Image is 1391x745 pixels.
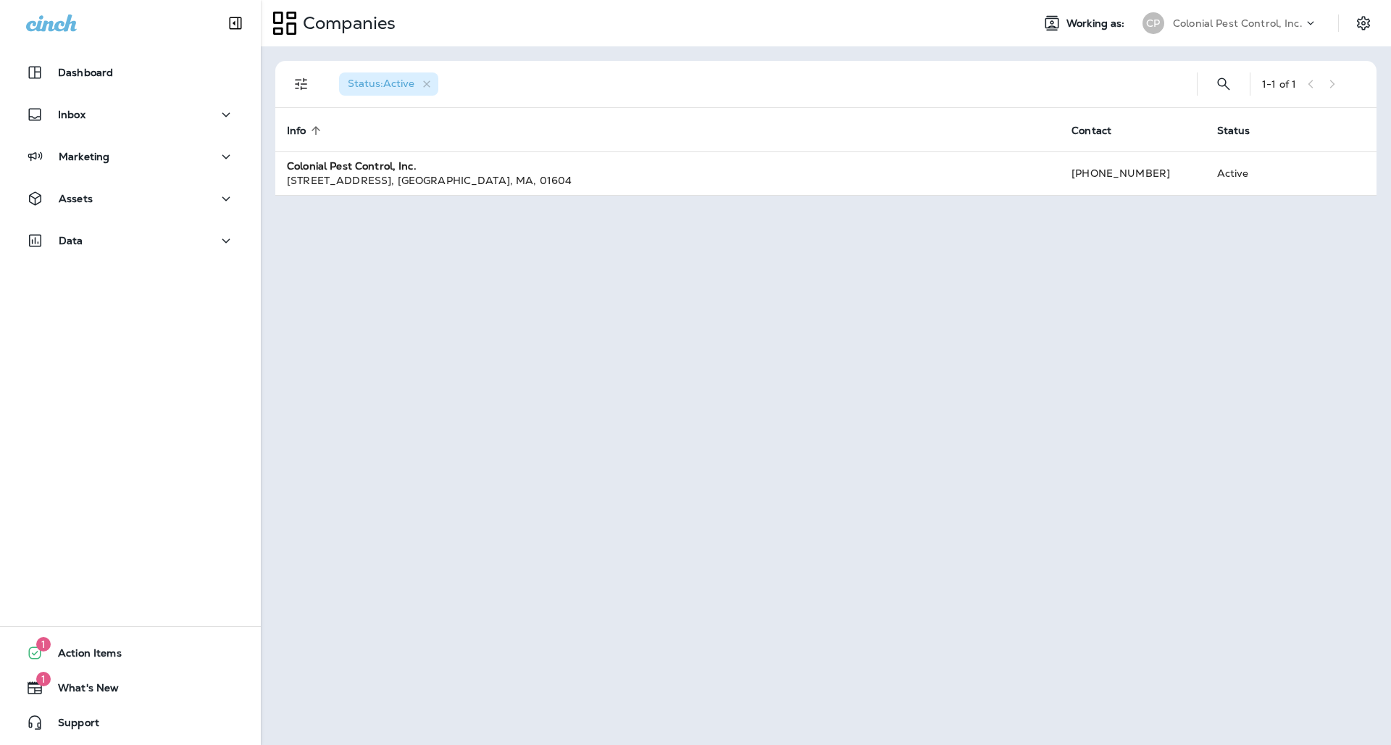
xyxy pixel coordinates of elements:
p: Assets [59,193,93,204]
div: Status:Active [339,72,438,96]
p: Data [59,235,83,246]
button: Settings [1350,10,1377,36]
button: 1What's New [14,673,246,702]
p: Inbox [58,109,85,120]
button: Dashboard [14,58,246,87]
div: CP [1143,12,1164,34]
button: 1Action Items [14,638,246,667]
button: Support [14,708,246,737]
span: Contact [1072,125,1111,137]
span: Info [287,124,325,137]
span: Status [1217,125,1250,137]
span: 1 [36,637,51,652]
p: Marketing [59,151,109,162]
button: Data [14,226,246,255]
strong: Colonial Pest Control, Inc. [287,159,417,172]
span: Support [43,717,99,734]
div: [STREET_ADDRESS] , [GEOGRAPHIC_DATA] , MA , 01604 [287,173,1048,188]
p: Dashboard [58,67,113,78]
span: 1 [36,672,51,686]
span: Status : Active [348,77,414,90]
span: Info [287,125,306,137]
button: Search Companies [1209,70,1238,99]
td: Active [1206,151,1298,195]
span: Working as: [1066,17,1128,30]
div: 1 - 1 of 1 [1262,78,1296,90]
button: Marketing [14,142,246,171]
span: Action Items [43,647,122,665]
p: Colonial Pest Control, Inc. [1173,17,1303,29]
span: Status [1217,124,1269,137]
p: Companies [297,12,396,34]
span: Contact [1072,124,1130,137]
span: What's New [43,682,119,699]
button: Filters [287,70,316,99]
button: Collapse Sidebar [215,9,256,38]
button: Inbox [14,100,246,129]
button: Assets [14,184,246,213]
td: [PHONE_NUMBER] [1060,151,1205,195]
